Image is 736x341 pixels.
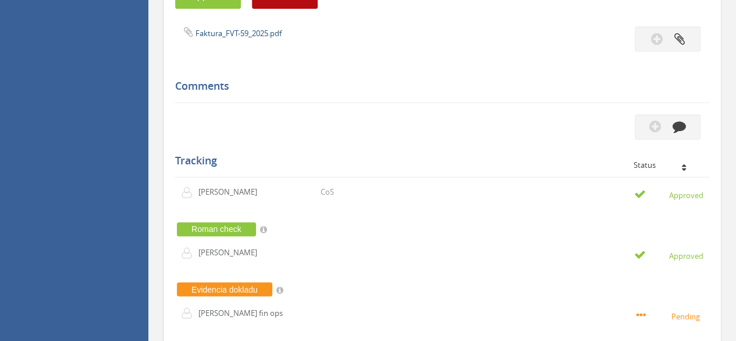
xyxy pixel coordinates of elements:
[198,247,265,258] p: [PERSON_NAME]
[634,161,701,169] div: Status
[181,247,198,259] img: user-icon.png
[634,249,703,262] small: Approved
[177,282,272,296] span: Evidencia dokladu
[177,222,256,236] span: Roman check
[175,155,701,167] h5: Tracking
[634,188,703,201] small: Approved
[637,309,703,322] small: Pending
[181,187,198,198] img: user-icon.png
[195,28,282,38] a: Faktura_FVT-59_2025.pdf
[175,80,701,92] h5: Comments
[181,307,198,319] img: user-icon.png
[198,187,265,198] p: [PERSON_NAME]
[321,187,334,198] p: CoS
[198,307,283,318] p: [PERSON_NAME] fin ops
